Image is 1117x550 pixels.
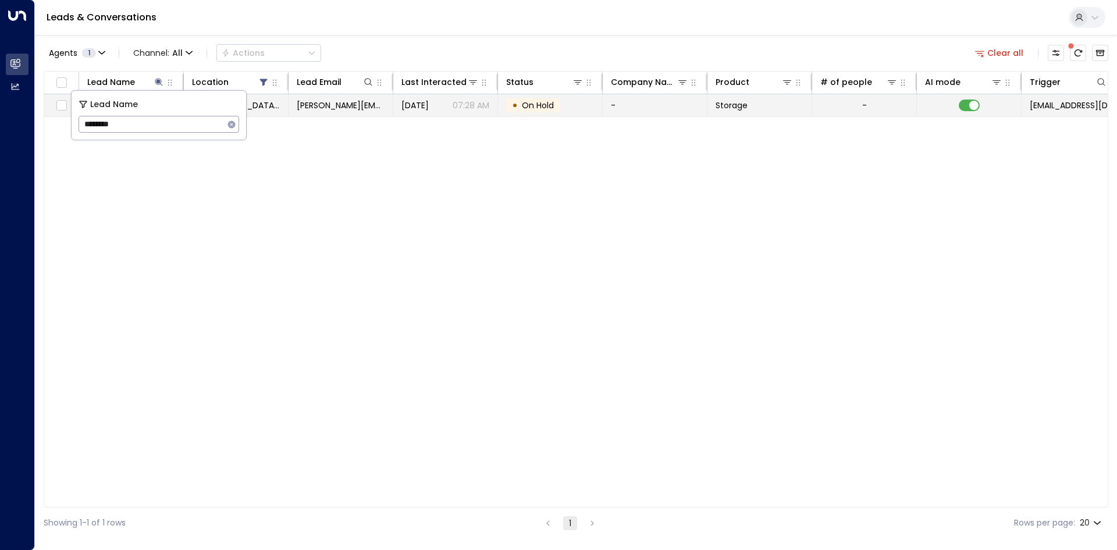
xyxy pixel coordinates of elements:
[453,100,489,111] p: 07:28 AM
[54,98,69,113] span: Toggle select row
[1070,45,1086,61] span: There are new threads available. Refresh the grid to view the latest updates.
[1030,75,1061,89] div: Trigger
[512,95,518,115] div: •
[87,75,135,89] div: Lead Name
[925,75,1002,89] div: AI mode
[1092,45,1108,61] button: Archived Leads
[401,75,479,89] div: Last Interacted
[49,49,77,57] span: Agents
[44,517,126,529] div: Showing 1-1 of 1 rows
[970,45,1029,61] button: Clear all
[129,45,197,61] button: Channel:All
[297,75,341,89] div: Lead Email
[1048,45,1064,61] button: Customize
[401,100,429,111] span: Yesterday
[716,75,793,89] div: Product
[297,100,385,111] span: chris_rowlands@hotmail.com
[44,45,109,61] button: Agents1
[716,75,749,89] div: Product
[1080,514,1104,531] div: 20
[540,516,600,530] nav: pagination navigation
[172,48,183,58] span: All
[603,94,707,116] td: -
[563,516,577,530] button: page 1
[297,75,374,89] div: Lead Email
[47,10,156,24] a: Leads & Conversations
[401,75,467,89] div: Last Interacted
[192,75,269,89] div: Location
[87,75,165,89] div: Lead Name
[506,75,533,89] div: Status
[506,75,584,89] div: Status
[862,100,867,111] div: -
[82,48,96,58] span: 1
[820,75,898,89] div: # of people
[222,48,265,58] div: Actions
[90,98,138,111] span: Lead Name
[820,75,872,89] div: # of people
[192,75,229,89] div: Location
[611,75,688,89] div: Company Name
[1030,75,1107,89] div: Trigger
[716,100,748,111] span: Storage
[925,75,961,89] div: AI mode
[1014,517,1075,529] label: Rows per page:
[611,75,677,89] div: Company Name
[522,100,554,111] span: On Hold
[129,45,197,61] span: Channel:
[216,44,321,62] div: Button group with a nested menu
[216,44,321,62] button: Actions
[54,76,69,90] span: Toggle select all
